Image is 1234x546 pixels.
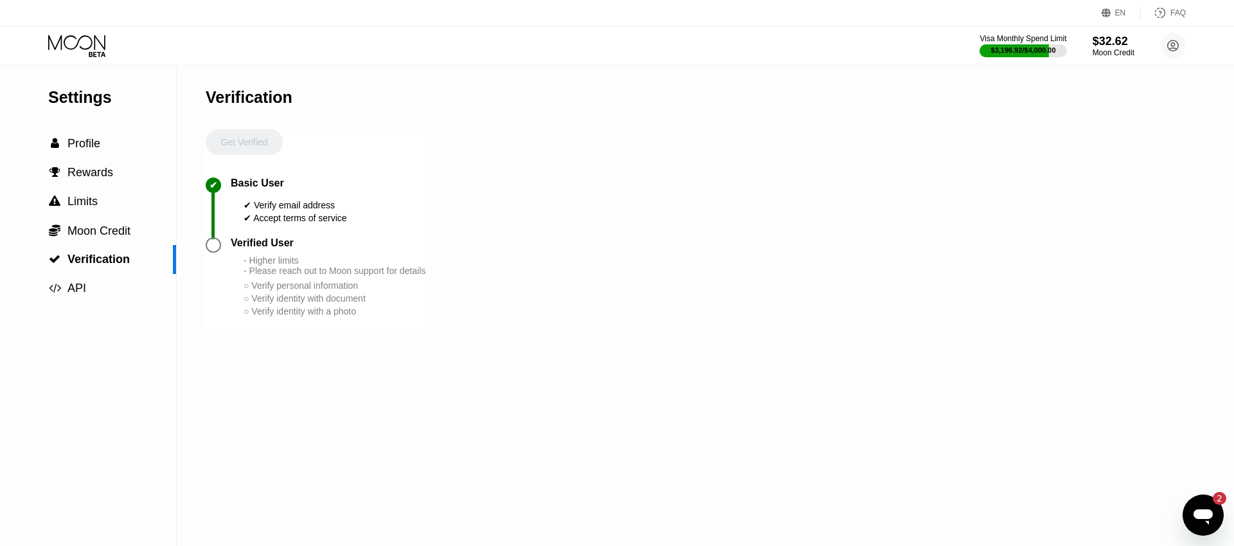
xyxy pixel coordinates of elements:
[244,213,347,223] div: ✔ Accept terms of service
[1102,6,1141,19] div: EN
[67,224,130,237] span: Moon Credit
[67,166,113,179] span: Rewards
[244,306,425,316] div: ○ Verify identity with a photo
[49,167,60,178] span: 
[1141,6,1186,19] div: FAQ
[49,224,60,237] span: 
[67,137,100,150] span: Profile
[48,282,61,294] div: 
[244,293,425,304] div: ○ Verify identity with document
[1115,8,1126,17] div: EN
[48,196,61,207] div: 
[67,282,86,295] span: API
[210,180,217,190] div: ✔
[48,88,176,107] div: Settings
[244,280,425,291] div: ○ Verify personal information
[231,237,294,249] div: Verified User
[1183,495,1224,536] iframe: Button to launch messaging window, 2 unread messages
[49,253,60,265] span: 
[979,34,1066,43] div: Visa Monthly Spend Limit
[48,138,61,149] div: 
[51,138,59,149] span: 
[48,253,61,265] div: 
[244,200,347,210] div: ✔ Verify email address
[244,255,425,276] div: - Higher limits - Please reach out to Moon support for details
[206,88,292,107] div: Verification
[1093,35,1134,48] div: $32.62
[49,196,60,207] span: 
[67,195,98,208] span: Limits
[979,34,1066,57] div: Visa Monthly Spend Limit$3,196.92/$4,000.00
[991,46,1056,54] div: $3,196.92 / $4,000.00
[67,253,130,266] span: Verification
[1093,48,1134,57] div: Moon Credit
[48,224,61,237] div: 
[1170,8,1186,17] div: FAQ
[49,282,61,294] span: 
[231,177,284,189] div: Basic User
[1201,492,1226,505] iframe: Number of unread messages
[48,167,61,178] div: 
[1093,35,1134,57] div: $32.62Moon Credit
